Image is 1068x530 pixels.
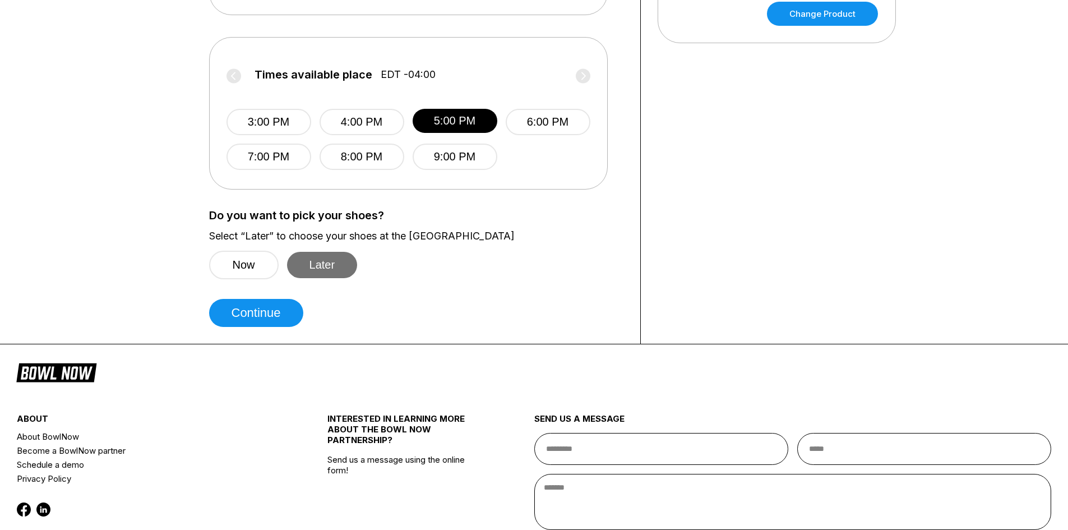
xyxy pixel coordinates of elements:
button: 8:00 PM [320,144,404,170]
button: 6:00 PM [506,109,590,135]
button: 5:00 PM [413,109,497,133]
button: Later [287,252,358,278]
button: 4:00 PM [320,109,404,135]
span: Times available place [255,68,372,81]
label: Do you want to pick your shoes? [209,209,623,222]
button: 7:00 PM [226,144,311,170]
button: 3:00 PM [226,109,311,135]
div: about [17,413,275,430]
a: Privacy Policy [17,472,275,486]
div: send us a message [534,413,1052,433]
a: Schedule a demo [17,458,275,472]
a: Become a BowlNow partner [17,444,275,458]
span: EDT -04:00 [381,68,436,81]
button: Continue [209,299,303,327]
label: Select “Later” to choose your shoes at the [GEOGRAPHIC_DATA] [209,230,623,242]
button: Now [209,251,279,279]
a: Change Product [767,2,878,26]
button: 9:00 PM [413,144,497,170]
a: About BowlNow [17,430,275,444]
div: INTERESTED IN LEARNING MORE ABOUT THE BOWL NOW PARTNERSHIP? [327,413,483,454]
